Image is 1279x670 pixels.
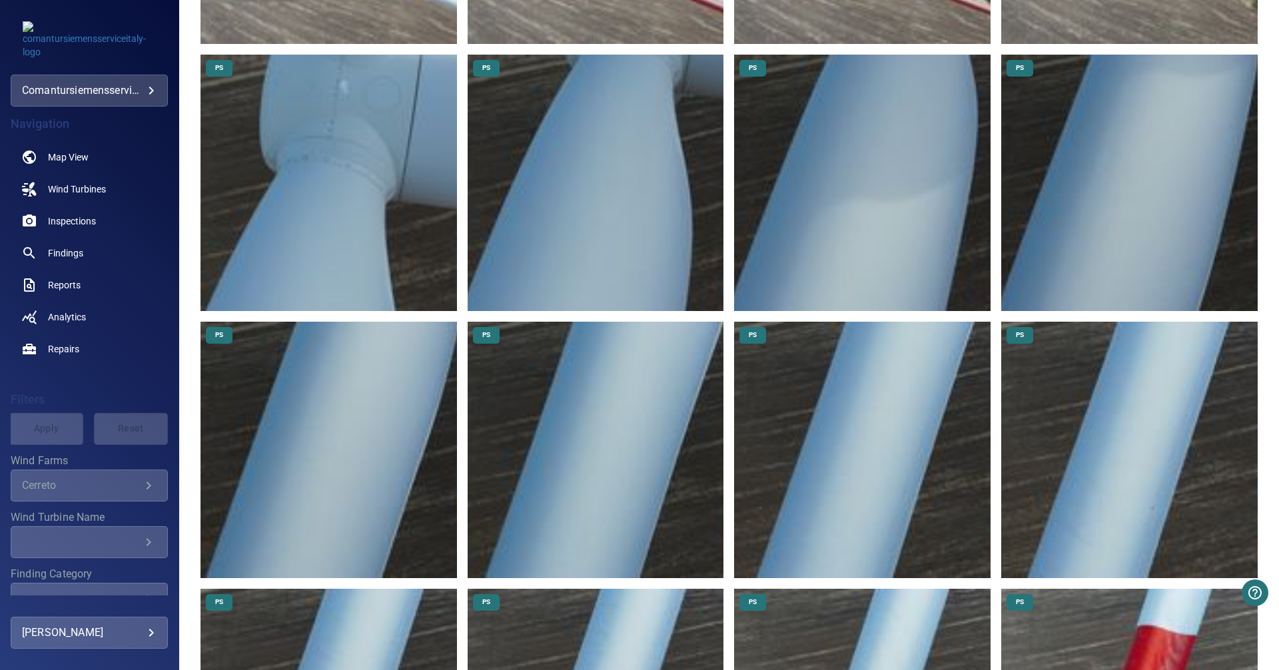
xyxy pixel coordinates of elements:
span: PS [474,597,498,607]
div: comantursiemensserviceitaly [22,80,157,101]
span: PS [741,330,765,340]
div: Finding Category [11,583,168,615]
h4: Navigation [11,117,168,131]
span: Findings [48,246,83,260]
span: PS [741,597,765,607]
div: Cerreto [22,479,141,492]
span: PS [741,63,765,73]
span: PS [1008,597,1032,607]
span: Map View [48,151,89,164]
span: PS [474,330,498,340]
span: PS [1008,63,1032,73]
span: Reports [48,278,81,292]
h4: Filters [11,393,168,406]
span: Wind Turbines [48,182,106,196]
a: map noActive [11,141,168,173]
span: Analytics [48,310,86,324]
a: findings noActive [11,237,168,269]
a: analytics noActive [11,301,168,333]
span: PS [207,597,231,607]
img: comantursiemensserviceitaly-logo [23,21,156,59]
span: PS [207,330,231,340]
span: PS [474,63,498,73]
a: repairs noActive [11,333,168,365]
div: [PERSON_NAME] [22,622,157,643]
label: Wind Farms [11,456,168,466]
span: PS [1008,330,1032,340]
label: Wind Turbine Name [11,512,168,523]
a: inspections noActive [11,205,168,237]
div: comantursiemensserviceitaly [11,75,168,107]
span: Repairs [48,342,79,356]
div: Wind Turbine Name [11,526,168,558]
div: Wind Farms [11,470,168,502]
span: Inspections [48,214,96,228]
label: Finding Category [11,569,168,579]
a: reports noActive [11,269,168,301]
a: windturbines noActive [11,173,168,205]
span: PS [207,63,231,73]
